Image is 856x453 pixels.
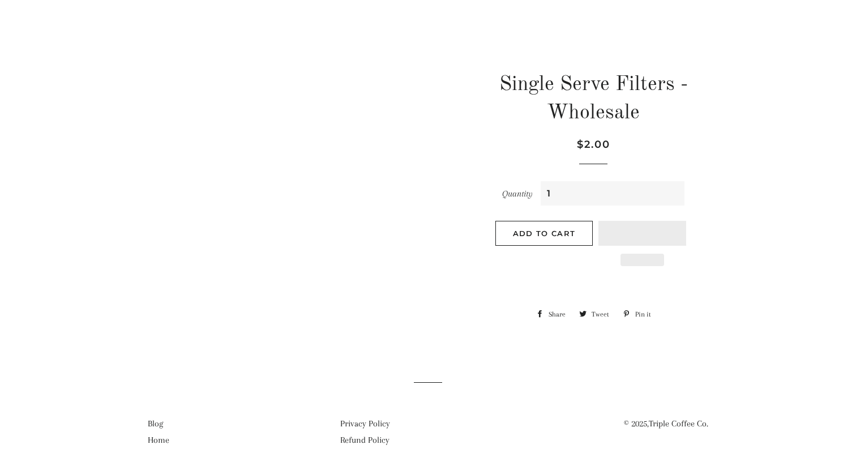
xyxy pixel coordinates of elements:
[340,435,390,445] a: Refund Policy
[577,138,610,151] span: $2.00
[533,417,708,431] p: © 2025,
[495,221,593,246] button: Add to Cart
[649,418,708,429] a: Triple Coffee Co.
[148,418,163,429] a: Blog
[592,306,615,323] span: Tweet
[549,306,571,323] span: Share
[340,418,390,429] a: Privacy Policy
[513,229,575,238] span: Add to Cart
[502,187,533,201] label: Quantity
[148,435,169,445] a: Home
[493,71,694,128] h1: Single Serve Filters - Wholesale
[635,306,657,323] span: Pin it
